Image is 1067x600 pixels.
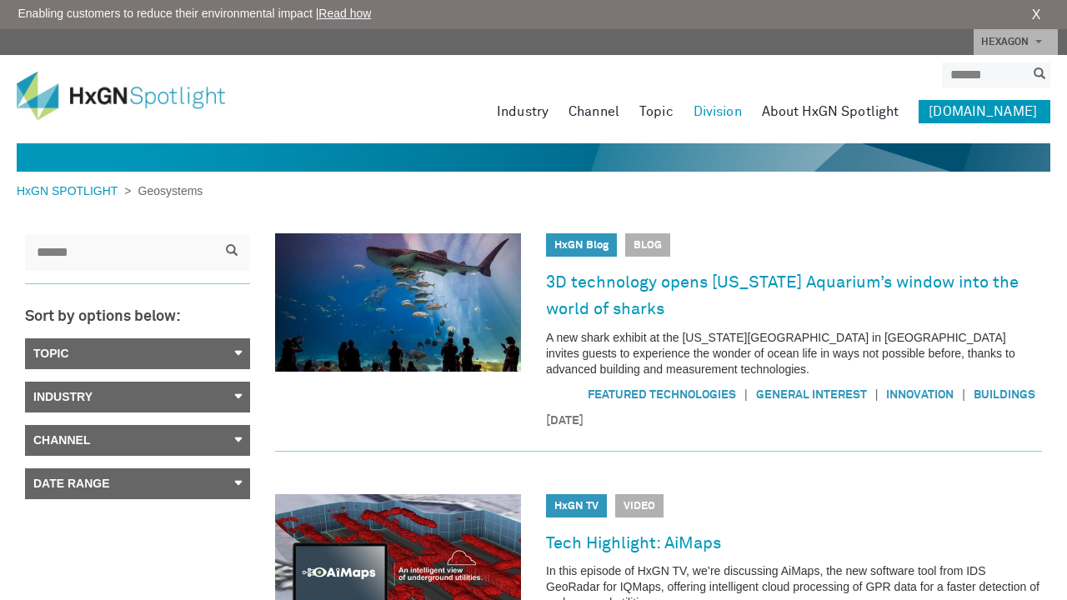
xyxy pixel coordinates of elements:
[974,389,1035,401] a: Buildings
[25,309,250,326] h3: Sort by options below:
[318,7,371,20] a: Read how
[554,240,609,251] a: HxGN Blog
[497,100,549,123] a: Industry
[546,412,1042,430] time: [DATE]
[132,184,203,197] span: Geosystems
[546,269,1042,323] a: 3D technology opens [US_STATE] Aquarium’s window into the world of sharks
[554,501,599,512] a: HxGN TV
[639,100,674,123] a: Topic
[736,386,756,403] span: |
[886,389,954,401] a: Innovation
[17,182,203,200] div: >
[1032,5,1041,25] a: X
[546,330,1042,377] p: A new shark exhibit at the [US_STATE][GEOGRAPHIC_DATA] in [GEOGRAPHIC_DATA] invites guests to exp...
[569,100,619,123] a: Channel
[18,5,372,22] span: Enabling customers to reduce their environmental impact |
[625,233,670,257] span: Blog
[588,389,736,401] a: Featured Technologies
[615,494,664,517] span: Video
[17,72,250,120] img: HxGN Spotlight
[694,100,742,123] a: Division
[275,233,521,372] img: 3D technology opens Georgia Aquarium’s window into the world of sharks
[546,530,721,557] a: Tech Highlight: AiMaps
[25,338,250,369] a: Topic
[954,386,974,403] span: |
[25,468,250,499] a: Date Range
[974,29,1058,55] a: HEXAGON
[867,386,887,403] span: |
[25,425,250,456] a: Channel
[25,382,250,412] a: Industry
[919,100,1050,123] a: [DOMAIN_NAME]
[756,389,867,401] a: General Interest
[17,184,124,197] a: HxGN SPOTLIGHT
[762,100,899,123] a: About HxGN Spotlight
